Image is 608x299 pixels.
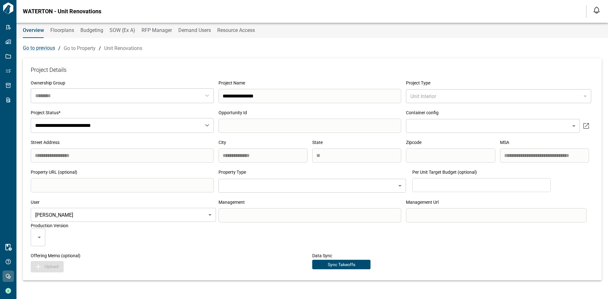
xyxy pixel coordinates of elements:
a: Unit Renovations [104,45,142,51]
button: container config [580,120,592,132]
div: base tabs [16,23,608,38]
input: search [218,148,307,163]
input: search [218,119,402,133]
input: search [312,148,401,163]
div: [PERSON_NAME] [31,206,216,224]
span: Ownership Group [31,80,65,85]
a: Go to Property [64,45,96,51]
input: search [218,208,402,222]
span: Floorplans [50,27,74,34]
span: Management [218,200,245,205]
span: Zipcode [406,140,421,145]
span: Management Url [406,200,439,205]
span: WATERTON - Unit Renovations [23,8,101,15]
span: Per Unit Target Budget (optional) [412,170,477,175]
span: Go to previous [23,45,55,51]
span: Data Sync [312,253,332,258]
span: Project Name [218,80,245,85]
p: $ [416,181,419,189]
span: Offering Memo (optional) [31,253,80,258]
span: Property Type [218,170,246,175]
span: Project Details [31,66,66,73]
span: City [218,140,226,145]
span: SOW (Ex A) [110,27,135,34]
div: Unit Interior [406,87,591,105]
span: User [31,200,40,205]
button: Open notification feed [592,5,602,15]
span: Opportunity Id [218,110,247,115]
input: search [218,89,402,103]
button: Sync Takeoffs [312,260,370,269]
button: Open [203,121,212,130]
span: Project Type [406,80,430,85]
span: Budgeting [80,27,103,34]
span: Production Version [31,223,68,228]
div: / / [23,42,602,54]
input: search [422,180,547,190]
input: search [31,148,214,163]
span: Container config [406,110,439,115]
span: RFP Manager [142,27,172,34]
input: search [406,148,495,163]
span: Street Address [31,140,60,145]
input: search [406,208,586,222]
span: State [312,140,323,145]
input: search [500,148,589,163]
span: Demand Users [178,27,211,34]
span: Resource Access [217,27,255,34]
span: Property URL (optional) [31,170,77,175]
span: Project Status* [31,110,60,115]
span: MSA [500,140,509,145]
input: search [31,178,214,192]
span: Overview [23,27,44,34]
